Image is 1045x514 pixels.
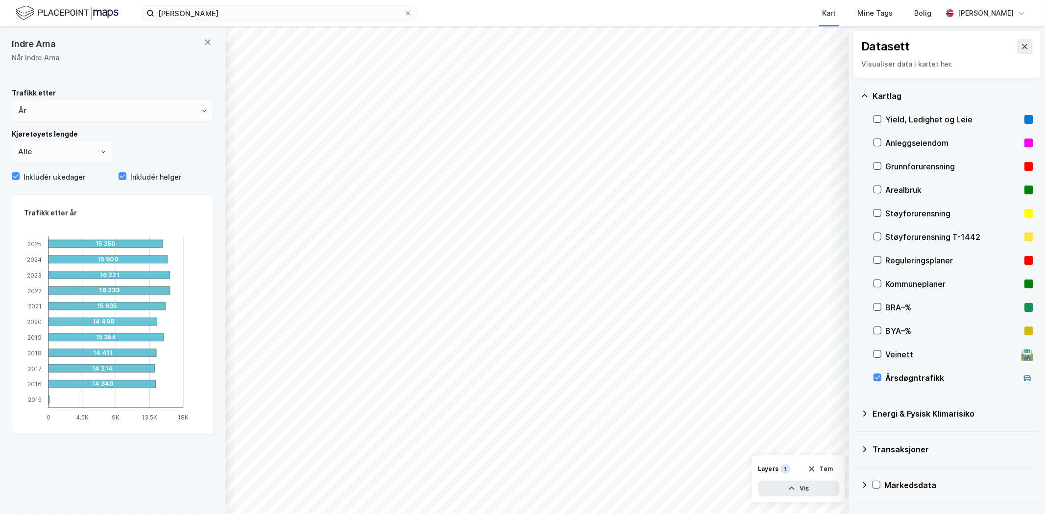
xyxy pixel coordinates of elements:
[12,38,59,50] span: Indre Arna
[780,464,790,474] div: 1
[27,256,42,263] tspan: 2024
[27,380,42,388] tspan: 2016
[822,7,836,19] div: Kart
[12,99,213,122] input: ClearOpen
[96,240,210,248] div: 15 250
[1021,348,1034,361] div: 🛣️
[97,302,214,310] div: 15 635
[873,444,1033,455] div: Transaksjoner
[47,414,50,421] tspan: 0
[27,287,42,294] tspan: 2022
[27,318,42,326] tspan: 2020
[885,372,1018,384] div: Årsdøgntrafikk
[885,231,1021,243] div: Støyforurensning T-1442
[96,333,211,341] div: 15 354
[98,255,217,263] div: 15 900
[873,408,1033,420] div: Energi & Fysisk Klimarisiko
[99,148,107,156] button: Open
[93,318,201,326] div: 14 498
[154,6,404,21] input: Søk på adresse, matrikkel, gårdeiere, leietakere eller personer
[27,350,42,357] tspan: 2018
[914,7,931,19] div: Bolig
[958,7,1014,19] div: [PERSON_NAME]
[885,137,1021,149] div: Anleggseiendom
[76,414,89,421] tspan: 4.5K
[24,207,77,219] div: Trafikk etter år
[12,52,206,64] div: Når Indre Arna
[802,461,839,477] button: Tøm
[885,325,1021,337] div: BYA–%
[28,396,42,403] tspan: 2015
[758,465,778,473] div: Layers
[996,467,1045,514] iframe: Chat Widget
[884,479,1033,491] div: Markedsdata
[93,349,201,356] div: 14 411
[27,334,42,341] tspan: 2019
[12,87,214,99] div: Trafikk etter
[885,278,1021,290] div: Kommuneplaner
[12,128,113,140] div: Kjøretøyets lengde
[100,271,221,279] div: 16 221
[885,349,1018,360] div: Veinett
[28,303,42,310] tspan: 2021
[92,380,199,388] div: 14 340
[861,39,910,54] div: Datasett
[758,481,839,496] button: Vis
[861,58,1033,70] div: Visualiser data i kartet her.
[24,171,85,183] div: Inkludér ukedager
[857,7,893,19] div: Mine Tags
[112,414,120,421] tspan: 9K
[873,90,1033,102] div: Kartlag
[12,140,112,163] input: ClearOpen
[130,171,181,183] div: Inkludér helger
[27,271,42,279] tspan: 2023
[885,302,1021,313] div: BRA–%
[178,414,189,421] tspan: 18K
[92,364,198,372] div: 14 214
[99,286,220,294] div: 16 233
[27,240,42,248] tspan: 2025
[200,107,208,115] button: Open
[885,255,1021,266] div: Reguleringsplaner
[885,184,1021,196] div: Arealbruk
[885,161,1021,172] div: Grunnforurensning
[16,4,119,22] img: logo.f888ab2527a4732fd821a326f86c7f29.svg
[885,208,1021,219] div: Støyforurensning
[885,114,1021,125] div: Yield, Ledighet og Leie
[996,467,1045,514] div: Kontrollprogram for chat
[28,365,42,372] tspan: 2017
[142,414,157,421] tspan: 13.5K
